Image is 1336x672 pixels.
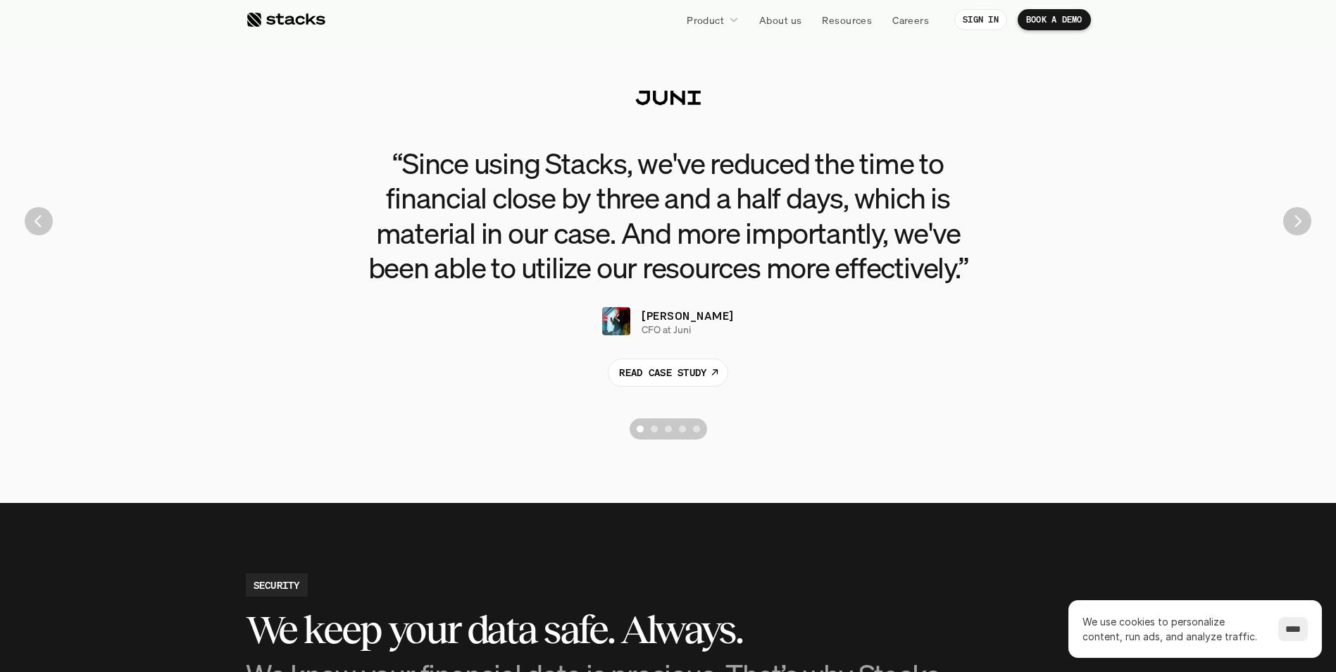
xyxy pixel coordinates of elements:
[954,9,1007,30] a: SIGN IN
[351,146,985,285] h3: “Since using Stacks, we've reduced the time to financial close by three and a half days, which is...
[689,418,707,440] button: Scroll to page 5
[1082,614,1264,644] p: We use cookies to personalize content, run ads, and analyze traffic.
[1283,207,1311,235] button: Next
[1026,15,1082,25] p: BOOK A DEMO
[892,13,929,27] p: Careers
[1018,9,1091,30] a: BOOK A DEMO
[813,7,880,32] a: Resources
[751,7,810,32] a: About us
[1283,207,1311,235] img: Next Arrow
[166,268,228,278] a: Privacy Policy
[759,13,801,27] p: About us
[630,418,647,440] button: Scroll to page 1
[246,608,950,652] h3: We keep your data safe. Always.
[642,307,733,324] p: [PERSON_NAME]
[884,7,937,32] a: Careers
[647,418,661,440] button: Scroll to page 2
[661,418,675,440] button: Scroll to page 3
[963,15,999,25] p: SIGN IN
[619,365,706,380] p: READ CASE STUDY
[642,324,691,336] p: CFO at Juni
[675,418,689,440] button: Scroll to page 4
[254,578,300,592] h2: SECURITY
[822,13,872,27] p: Resources
[687,13,724,27] p: Product
[25,207,53,235] img: Back Arrow
[25,207,53,235] button: Previous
